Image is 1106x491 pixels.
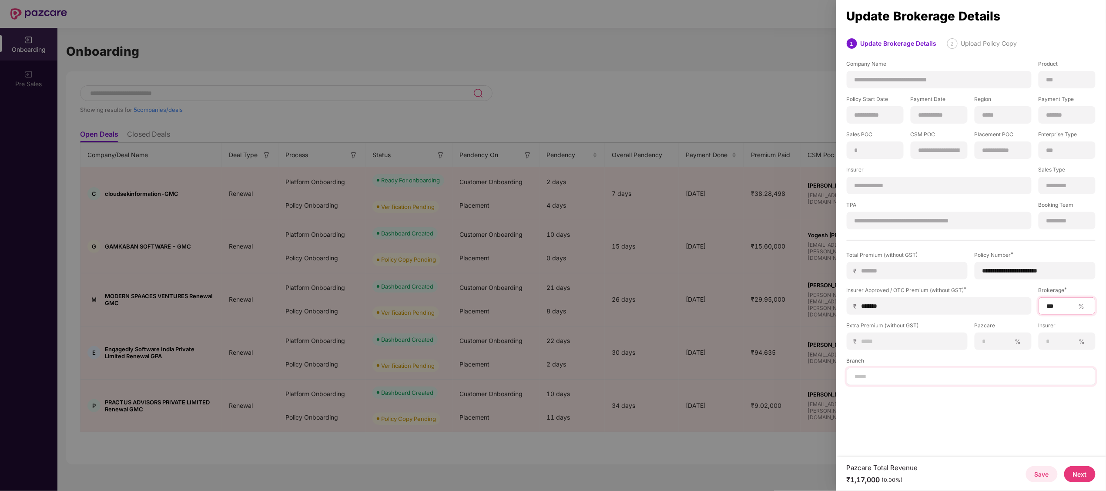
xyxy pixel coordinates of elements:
[975,322,1032,333] label: Pazcare
[951,40,954,47] span: 2
[1064,466,1096,482] button: Next
[1039,95,1096,106] label: Payment Type
[961,38,1017,49] div: Upload Policy Copy
[854,267,861,275] span: ₹
[854,302,861,310] span: ₹
[975,131,1032,141] label: Placement POC
[847,464,918,472] div: Pazcare Total Revenue
[1039,60,1096,71] label: Product
[1012,337,1025,346] span: %
[847,95,904,106] label: Policy Start Date
[847,475,918,484] div: ₹1,17,000
[847,251,968,262] label: Total Premium (without GST)
[975,95,1032,106] label: Region
[1076,337,1089,346] span: %
[847,201,1032,212] label: TPA
[847,131,904,141] label: Sales POC
[1039,166,1096,177] label: Sales Type
[850,40,854,47] span: 1
[1075,302,1088,310] span: %
[847,286,1032,294] div: Insurer Approved / OTC Premium (without GST)
[847,166,1032,177] label: Insurer
[1039,131,1096,141] label: Enterprise Type
[847,11,1096,21] div: Update Brokerage Details
[1039,201,1096,212] label: Booking Team
[1039,322,1096,333] label: Insurer
[911,95,968,106] label: Payment Date
[861,38,937,49] div: Update Brokerage Details
[1026,466,1058,482] button: Save
[1039,286,1096,294] div: Brokerage
[975,251,1096,259] div: Policy Number
[882,477,903,484] div: (0.00%)
[847,357,1096,368] label: Branch
[847,322,968,333] label: Extra Premium (without GST)
[854,337,861,346] span: ₹
[911,131,968,141] label: CSM POC
[847,60,1032,71] label: Company Name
